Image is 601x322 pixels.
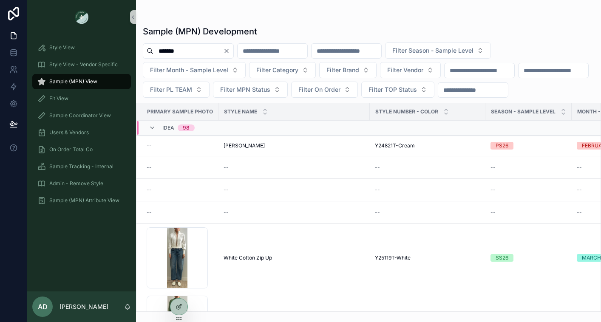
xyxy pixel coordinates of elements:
span: -- [375,209,380,216]
span: Filter On Order [298,85,340,94]
span: Users & Vendors [49,129,89,136]
a: Admin - Remove Style [32,176,131,191]
span: Sample Tracking - Internal [49,163,113,170]
span: AD [38,302,48,312]
a: -- [490,164,567,171]
span: -- [375,186,380,193]
span: White Cotton Zip Up [224,254,272,261]
a: PS26 [490,142,567,150]
span: Style Name [224,108,257,115]
span: -- [224,186,229,193]
a: -- [147,209,213,216]
span: Style View - Vendor Specific [49,61,118,68]
button: Select Button [249,62,316,78]
a: -- [147,164,213,171]
button: Select Button [291,82,358,98]
span: Primary Sample Photo [147,108,213,115]
a: Y24821T-Cream [375,142,480,149]
a: -- [490,209,567,216]
a: -- [224,164,365,171]
div: 98 [183,124,190,131]
span: Filter Vendor [387,66,423,74]
a: -- [375,209,480,216]
button: Select Button [143,62,246,78]
span: Filter Category [256,66,298,74]
a: Sample Tracking - Internal [32,159,131,174]
span: -- [147,186,152,193]
div: PS26 [496,142,508,150]
span: -- [577,186,582,193]
span: -- [147,142,152,149]
a: Sample Coordinator View [32,108,131,123]
h1: Sample (MPN) Development [143,25,257,37]
button: Select Button [319,62,377,78]
span: -- [375,164,380,171]
span: -- [490,209,496,216]
span: Style View [49,44,75,51]
p: [PERSON_NAME] [60,302,108,311]
span: Style Number - Color [375,108,438,115]
span: -- [577,209,582,216]
a: -- [490,186,567,193]
button: Select Button [143,82,210,98]
span: Fit View [49,95,68,102]
span: On Order Total Co [49,146,93,153]
span: Filter Season - Sample Level [392,46,473,55]
span: Filter MPN Status [220,85,270,94]
div: scrollable content [27,34,136,219]
span: Season - Sample Level [491,108,556,115]
div: MARCH [582,254,601,262]
span: -- [224,209,229,216]
span: Filter PL TEAM [150,85,192,94]
span: -- [147,209,152,216]
span: Idea [162,124,174,131]
span: [PERSON_NAME] [224,142,265,149]
button: Select Button [361,82,434,98]
span: Sample (MPN) View [49,78,97,85]
a: White Cotton Zip Up [224,254,365,261]
a: [PERSON_NAME] [224,142,365,149]
a: -- [147,142,213,149]
a: Style View [32,40,131,55]
span: Filter TOP Status [369,85,417,94]
span: Filter Month - Sample Level [150,66,228,74]
span: Sample Coordinator View [49,112,111,119]
a: Users & Vendors [32,125,131,140]
button: Clear [223,48,233,54]
span: Filter Brand [326,66,359,74]
span: Admin - Remove Style [49,180,103,187]
span: Y24821T-Cream [375,142,415,149]
img: App logo [75,10,88,24]
button: Select Button [213,82,288,98]
span: -- [147,164,152,171]
div: SS26 [496,254,508,262]
span: -- [577,164,582,171]
a: On Order Total Co [32,142,131,157]
a: Style View - Vendor Specific [32,57,131,72]
a: Sample (MPN) Attribute View [32,193,131,208]
button: Select Button [380,62,441,78]
span: -- [490,164,496,171]
a: Y25119T-White [375,254,480,261]
a: SS26 [490,254,567,262]
span: -- [490,186,496,193]
span: -- [224,164,229,171]
a: -- [147,186,213,193]
span: Sample (MPN) Attribute View [49,197,119,204]
a: -- [375,186,480,193]
button: Select Button [385,42,491,59]
a: -- [224,186,365,193]
a: -- [224,209,365,216]
a: Sample (MPN) View [32,74,131,89]
span: Y25119T-White [375,254,411,261]
a: Fit View [32,91,131,106]
a: -- [375,164,480,171]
